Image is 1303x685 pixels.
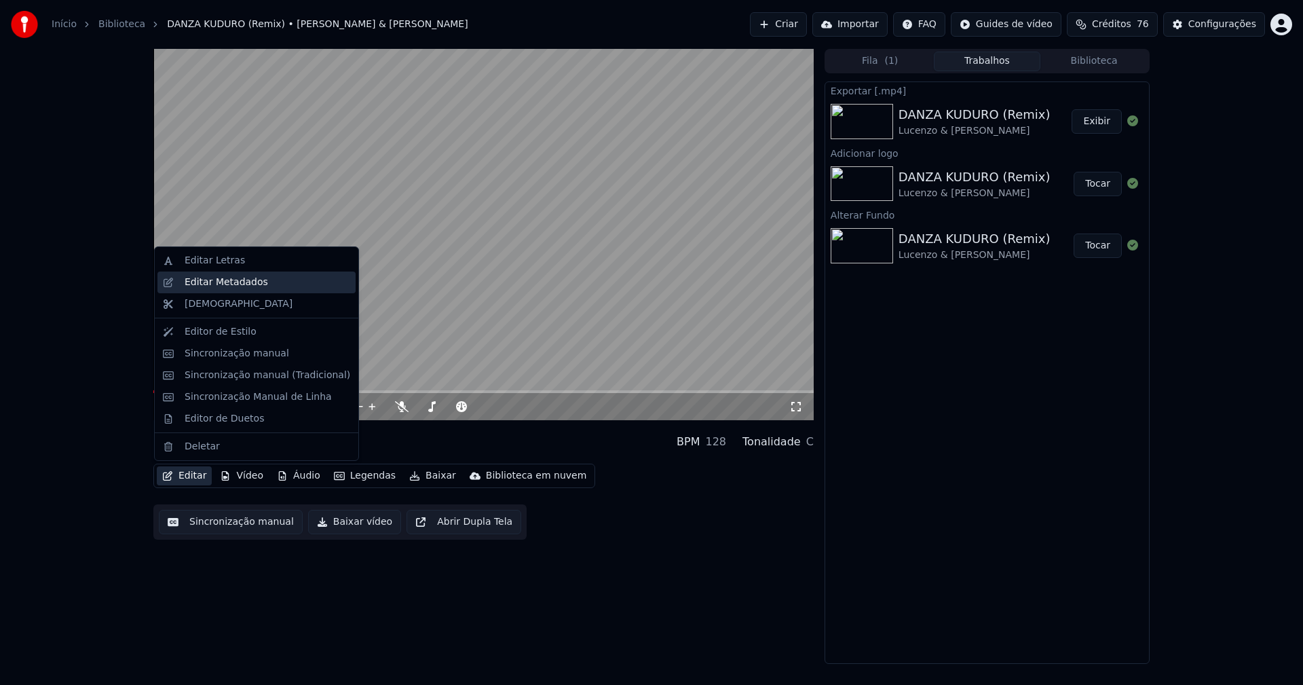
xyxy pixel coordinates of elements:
[153,445,322,458] div: Lucenzo & [PERSON_NAME]
[1137,18,1149,31] span: 76
[98,18,145,31] a: Biblioteca
[185,369,350,382] div: Sincronização manual (Tradicional)
[1092,18,1131,31] span: Créditos
[1072,109,1122,134] button: Exibir
[899,187,1051,200] div: Lucenzo & [PERSON_NAME]
[934,52,1041,71] button: Trabalhos
[167,18,468,31] span: DANZA KUDURO (Remix) • [PERSON_NAME] & [PERSON_NAME]
[825,145,1149,161] div: Adicionar logo
[328,466,401,485] button: Legendas
[153,426,322,445] div: DANZA KUDURO (Remix)
[157,466,212,485] button: Editar
[185,412,264,426] div: Editor de Duetos
[750,12,807,37] button: Criar
[271,466,326,485] button: Áudio
[404,466,461,485] button: Baixar
[52,18,468,31] nav: breadcrumb
[827,52,934,71] button: Fila
[308,510,401,534] button: Baixar vídeo
[486,469,587,483] div: Biblioteca em nuvem
[899,168,1051,187] div: DANZA KUDURO (Remix)
[825,206,1149,223] div: Alterar Fundo
[214,466,269,485] button: Vídeo
[52,18,77,31] a: Início
[407,510,521,534] button: Abrir Dupla Tela
[185,254,245,267] div: Editar Letras
[185,276,268,289] div: Editar Metadados
[185,297,292,311] div: [DEMOGRAPHIC_DATA]
[11,11,38,38] img: youka
[806,434,814,450] div: C
[893,12,945,37] button: FAQ
[705,434,726,450] div: 128
[185,440,220,453] div: Deletar
[899,124,1051,138] div: Lucenzo & [PERSON_NAME]
[1040,52,1148,71] button: Biblioteca
[899,248,1051,262] div: Lucenzo & [PERSON_NAME]
[1067,12,1158,37] button: Créditos76
[1163,12,1265,37] button: Configurações
[1188,18,1256,31] div: Configurações
[812,12,888,37] button: Importar
[884,54,898,68] span: ( 1 )
[742,434,801,450] div: Tonalidade
[825,82,1149,98] div: Exportar [.mp4]
[899,229,1051,248] div: DANZA KUDURO (Remix)
[185,347,289,360] div: Sincronização manual
[159,510,303,534] button: Sincronização manual
[677,434,700,450] div: BPM
[899,105,1051,124] div: DANZA KUDURO (Remix)
[1074,172,1122,196] button: Tocar
[185,325,257,339] div: Editor de Estilo
[951,12,1061,37] button: Guides de vídeo
[1074,234,1122,258] button: Tocar
[185,390,332,404] div: Sincronização Manual de Linha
